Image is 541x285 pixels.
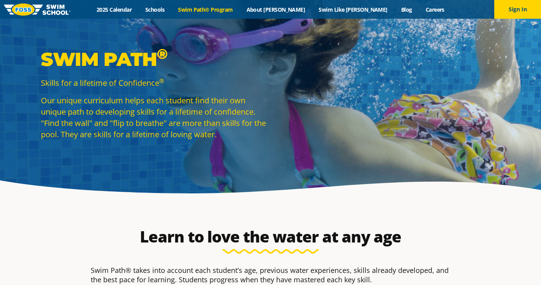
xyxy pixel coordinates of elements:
a: Swim Like [PERSON_NAME] [312,6,395,13]
a: 2025 Calendar [90,6,139,13]
img: FOSS Swim School Logo [4,4,70,16]
p: Our unique curriculum helps each student find their own unique path to developing skills for a li... [41,95,267,140]
p: Swim Path® takes into account each student’s age, previous water experiences, skills already deve... [91,266,451,284]
a: Careers [419,6,451,13]
sup: ® [159,77,164,85]
a: About [PERSON_NAME] [240,6,312,13]
a: Blog [394,6,419,13]
a: Schools [139,6,171,13]
h2: Learn to love the water at any age [87,227,455,246]
p: Swim Path [41,48,267,71]
sup: ® [157,45,167,62]
p: Skills for a lifetime of Confidence [41,77,267,89]
a: Swim Path® Program [171,6,240,13]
